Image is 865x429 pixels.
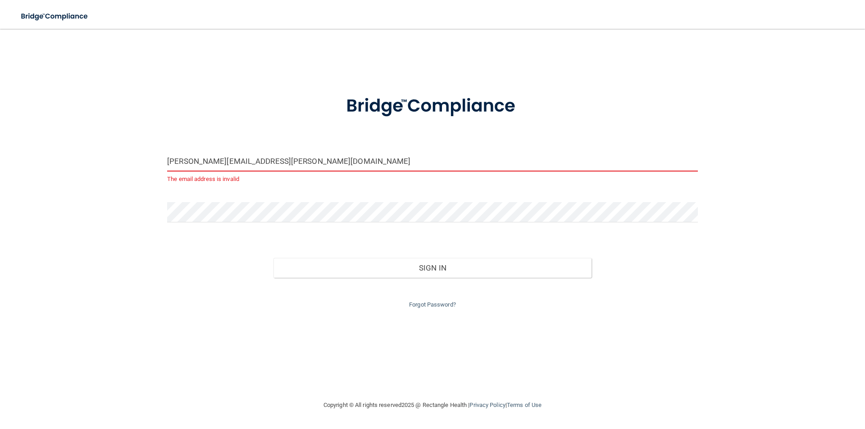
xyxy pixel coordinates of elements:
iframe: Drift Widget Chat Controller [709,365,854,401]
a: Terms of Use [507,402,542,408]
img: bridge_compliance_login_screen.278c3ca4.svg [328,83,537,130]
input: Email [167,151,698,172]
img: bridge_compliance_login_screen.278c3ca4.svg [14,7,96,26]
a: Privacy Policy [469,402,505,408]
div: Copyright © All rights reserved 2025 @ Rectangle Health | | [268,391,597,420]
p: The email address is invalid [167,174,698,185]
button: Sign In [273,258,592,278]
a: Forgot Password? [409,301,456,308]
